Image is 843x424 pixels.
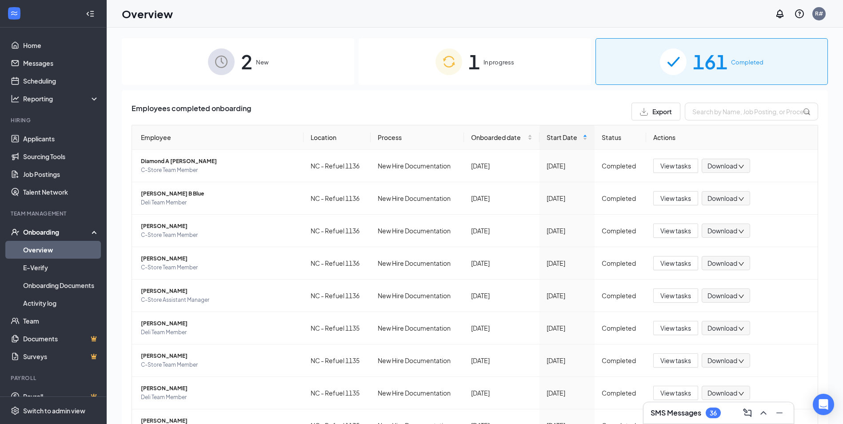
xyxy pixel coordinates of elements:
[602,193,639,203] div: Completed
[304,247,371,280] td: NC - Refuel 1136
[11,228,20,236] svg: UserCheck
[602,291,639,300] div: Completed
[660,161,691,171] span: View tasks
[660,323,691,333] span: View tasks
[653,353,698,368] button: View tasks
[772,406,787,420] button: Minimize
[23,259,99,276] a: E-Verify
[707,388,737,398] span: Download
[547,258,587,268] div: [DATE]
[471,356,532,365] div: [DATE]
[707,161,737,171] span: Download
[23,388,99,405] a: PayrollCrown
[547,193,587,203] div: [DATE]
[707,324,737,333] span: Download
[653,159,698,173] button: View tasks
[660,291,691,300] span: View tasks
[547,161,587,171] div: [DATE]
[547,323,587,333] div: [DATE]
[371,377,463,409] td: New Hire Documentation
[132,103,251,120] span: Employees completed onboarding
[122,6,173,21] h1: Overview
[813,394,834,415] div: Open Intercom Messenger
[23,330,99,348] a: DocumentsCrown
[10,9,19,18] svg: WorkstreamLogo
[23,241,99,259] a: Overview
[23,348,99,365] a: SurveysCrown
[86,9,95,18] svg: Collapse
[731,58,763,67] span: Completed
[141,319,296,328] span: [PERSON_NAME]
[653,256,698,270] button: View tasks
[256,58,268,67] span: New
[738,196,744,202] span: down
[794,8,805,19] svg: QuestionInfo
[756,406,771,420] button: ChevronUp
[742,408,753,418] svg: ComposeMessage
[471,132,526,142] span: Onboarded date
[547,388,587,398] div: [DATE]
[646,125,818,150] th: Actions
[738,228,744,235] span: down
[11,406,20,415] svg: Settings
[141,287,296,296] span: [PERSON_NAME]
[141,384,296,393] span: [PERSON_NAME]
[471,323,532,333] div: [DATE]
[23,54,99,72] a: Messages
[371,280,463,312] td: New Hire Documentation
[23,312,99,330] a: Team
[23,130,99,148] a: Applicants
[738,326,744,332] span: down
[710,409,717,417] div: 36
[11,94,20,103] svg: Analysis
[774,408,785,418] svg: Minimize
[693,46,727,77] span: 161
[141,189,296,198] span: [PERSON_NAME] B Blue
[141,360,296,369] span: C-Store Team Member
[707,194,737,203] span: Download
[23,94,100,103] div: Reporting
[371,125,463,150] th: Process
[653,224,698,238] button: View tasks
[371,247,463,280] td: New Hire Documentation
[660,356,691,365] span: View tasks
[653,288,698,303] button: View tasks
[141,166,296,175] span: C-Store Team Member
[23,165,99,183] a: Job Postings
[304,182,371,215] td: NC - Refuel 1136
[738,261,744,267] span: down
[11,374,97,382] div: Payroll
[23,72,99,90] a: Scheduling
[547,356,587,365] div: [DATE]
[471,291,532,300] div: [DATE]
[471,161,532,171] div: [DATE]
[464,125,539,150] th: Onboarded date
[738,164,744,170] span: down
[707,259,737,268] span: Download
[304,344,371,377] td: NC - Refuel 1135
[653,386,698,400] button: View tasks
[304,215,371,247] td: NC - Refuel 1136
[23,148,99,165] a: Sourcing Tools
[141,198,296,207] span: Deli Team Member
[707,356,737,365] span: Download
[23,36,99,54] a: Home
[707,291,737,300] span: Download
[738,293,744,300] span: down
[371,215,463,247] td: New Hire Documentation
[141,263,296,272] span: C-Store Team Member
[602,226,639,236] div: Completed
[371,182,463,215] td: New Hire Documentation
[371,312,463,344] td: New Hire Documentation
[468,46,480,77] span: 1
[631,103,680,120] button: Export
[132,125,304,150] th: Employee
[23,276,99,294] a: Onboarding Documents
[740,406,755,420] button: ComposeMessage
[547,291,587,300] div: [DATE]
[707,226,737,236] span: Download
[304,280,371,312] td: NC - Refuel 1136
[141,328,296,337] span: Deli Team Member
[547,226,587,236] div: [DATE]
[651,408,701,418] h3: SMS Messages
